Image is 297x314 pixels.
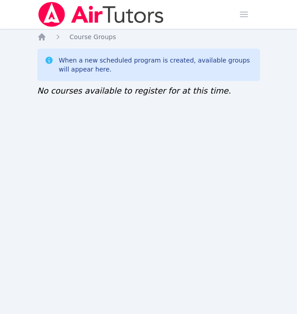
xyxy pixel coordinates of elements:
[37,2,165,27] img: Air Tutors
[37,32,260,41] nav: Breadcrumb
[37,86,231,95] span: No courses available to register for at this time.
[70,33,116,40] span: Course Groups
[59,56,253,74] div: When a new scheduled program is created, available groups will appear here.
[70,32,116,41] a: Course Groups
